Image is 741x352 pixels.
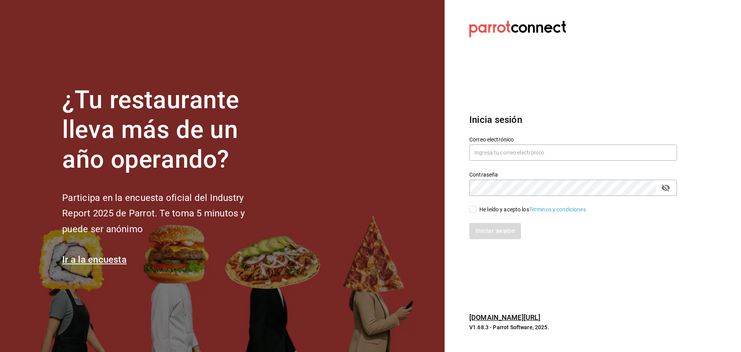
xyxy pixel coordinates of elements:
button: passwordField [659,181,672,194]
p: V1.68.3 - Parrot Software, 2025. [469,323,677,331]
h3: Inicia sesión [469,113,677,127]
label: Correo electrónico [469,137,677,142]
label: Contraseña [469,172,677,177]
a: Términos y condiciones. [529,206,587,213]
h2: Participa en la encuesta oficial del Industry Report 2025 de Parrot. Te toma 5 minutos y puede se... [62,190,271,237]
input: Ingresa tu correo electrónico [469,145,677,161]
div: He leído y acepto los [479,206,587,214]
a: [DOMAIN_NAME][URL] [469,313,540,321]
h1: ¿Tu restaurante lleva más de un año operando? [62,85,271,174]
a: Ir a la encuesta [62,254,127,265]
